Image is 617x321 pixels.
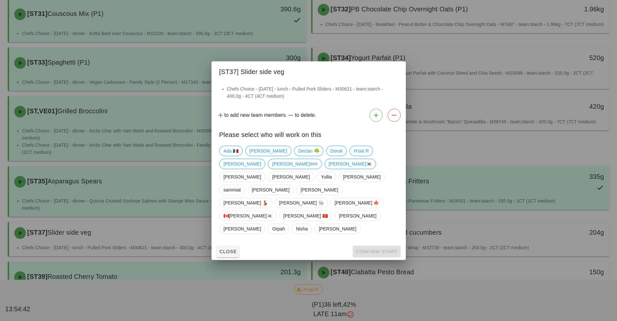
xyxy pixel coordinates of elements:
[272,159,317,169] span: [PERSON_NAME]###
[272,224,285,234] span: Orpah
[279,198,324,208] span: [PERSON_NAME] 👨🏼‍🍳
[217,246,240,257] button: Close
[330,146,343,156] span: Doruk
[328,159,372,169] span: [PERSON_NAME]🇰🇷
[321,172,332,182] span: Yullia
[252,185,289,195] span: [PERSON_NAME]
[211,106,406,124] div: to add new team members. to delete.
[335,198,379,208] span: [PERSON_NAME] 🍁
[301,185,338,195] span: [PERSON_NAME]
[298,146,319,156] span: Declan ☘️
[353,146,369,156] span: H'oat R
[223,146,238,156] span: Ada 🇲🇽
[272,172,310,182] span: [PERSON_NAME]
[223,211,272,221] span: 🇨🇦[PERSON_NAME]🇰🇷
[223,159,261,169] span: [PERSON_NAME]
[223,172,261,182] span: [PERSON_NAME]
[319,224,356,234] span: [PERSON_NAME]
[227,85,398,100] li: Chefs Choice - [DATE] - lunch - Pulled Pork Sliders - M30621 - team:starch - 400.0g - 4CT (4CT me...
[296,224,307,234] span: Nisha
[219,249,237,254] span: Close
[249,146,287,156] span: [PERSON_NAME]
[211,124,406,143] div: Please select who will work on this
[343,172,380,182] span: [PERSON_NAME]
[223,224,261,234] span: [PERSON_NAME]
[223,198,268,208] span: [PERSON_NAME] 💃🏽
[223,185,241,195] span: sammiat
[339,211,376,221] span: [PERSON_NAME]
[211,61,406,80] div: [ST37] Slider side veg
[283,211,328,221] span: [PERSON_NAME] 🇻🇳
